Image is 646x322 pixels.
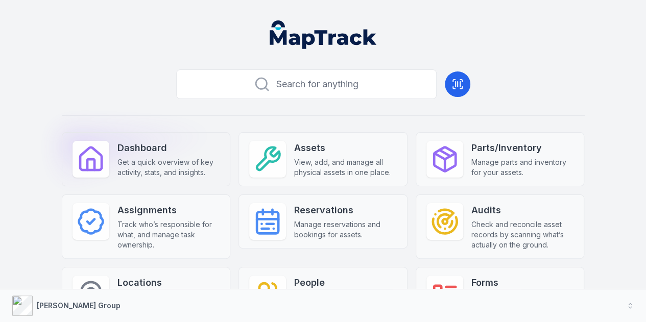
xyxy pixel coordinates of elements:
strong: Forms [471,276,574,290]
span: Manage reservations and bookings for assets. [294,219,397,240]
a: AssetsView, add, and manage all physical assets in one place. [238,132,408,186]
strong: Audits [471,203,574,217]
span: Search for anything [276,77,358,91]
a: Parts/InventoryManage parts and inventory for your assets. [416,132,585,186]
span: Check and reconcile asset records by scanning what’s actually on the ground. [471,219,574,250]
a: DashboardGet a quick overview of key activity, stats, and insights. [62,132,231,186]
nav: Global [253,20,393,49]
strong: Parts/Inventory [471,141,574,155]
span: Track who’s responsible for what, and manage task ownership. [117,219,220,250]
span: Get a quick overview of key activity, stats, and insights. [117,157,220,178]
a: AssignmentsTrack who’s responsible for what, and manage task ownership. [62,194,231,259]
span: Manage parts and inventory for your assets. [471,157,574,178]
strong: Dashboard [117,141,220,155]
strong: Assignments [117,203,220,217]
strong: Locations [117,276,220,290]
strong: People [294,276,397,290]
button: Search for anything [176,69,437,99]
strong: Reservations [294,203,397,217]
a: AuditsCheck and reconcile asset records by scanning what’s actually on the ground. [416,194,585,259]
span: View, add, and manage all physical assets in one place. [294,157,397,178]
strong: [PERSON_NAME] Group [37,301,121,310]
strong: Assets [294,141,397,155]
a: ReservationsManage reservations and bookings for assets. [238,194,408,249]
